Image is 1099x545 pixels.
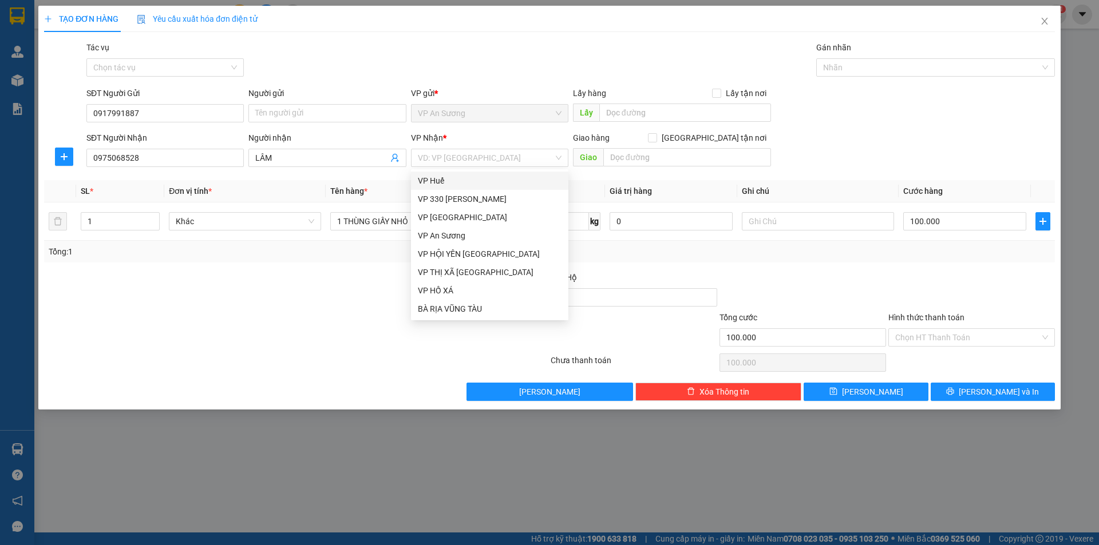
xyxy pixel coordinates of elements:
div: SĐT Người Gửi [86,87,244,100]
button: save[PERSON_NAME] [804,383,928,401]
button: deleteXóa Thông tin [635,383,802,401]
span: delete [687,387,695,396]
button: plus [55,148,73,166]
span: save [829,387,837,396]
span: SL [81,186,90,196]
span: user-add [390,153,400,162]
span: Giá trị hàng [610,186,652,196]
div: VP gửi [411,87,568,100]
span: [PERSON_NAME] [519,385,580,398]
input: Dọc đường [599,104,771,122]
span: Giao [573,148,603,166]
div: Chưa thanh toán [549,354,718,374]
span: Thu Hộ [551,273,577,282]
th: Ghi chú [737,180,899,202]
span: Lấy tận nơi [721,87,771,100]
input: VD: Bàn, Ghế [330,212,483,230]
span: VP An Sương [418,105,562,122]
span: Yêu cầu xuất hóa đơn điện tử [137,14,258,23]
span: Tên hàng [330,186,367,196]
span: kg [589,212,600,230]
span: Cước hàng [903,186,943,196]
button: [PERSON_NAME] [467,383,633,401]
span: Giao hàng [573,133,610,142]
span: TẠO ĐƠN HÀNG [44,14,118,23]
span: Định lượng [526,186,567,196]
span: Lấy hàng [573,89,606,98]
span: Khác [176,213,314,230]
span: Xóa Thông tin [699,385,749,398]
span: close [1040,17,1049,26]
input: Dọc đường [603,148,771,166]
div: Người nhận [248,132,406,144]
span: [PERSON_NAME] và In [959,385,1039,398]
img: icon [137,15,146,24]
label: Hình thức thanh toán [888,313,964,322]
div: Tổng: 1 [49,245,424,258]
button: delete [49,212,67,230]
span: printer [946,387,954,396]
span: VP Nhận [411,133,443,142]
span: [PERSON_NAME] [842,385,903,398]
input: Ghi Chú [742,212,894,230]
span: Tổng cước [720,313,757,322]
button: Close [1029,6,1061,38]
span: [GEOGRAPHIC_DATA] tận nơi [657,132,771,144]
label: Gán nhãn [816,43,851,52]
span: plus [44,15,52,23]
button: printer[PERSON_NAME] và In [931,383,1055,401]
span: Đơn vị tính [169,186,212,196]
button: plus [1035,212,1050,230]
label: Tác vụ [86,43,109,52]
span: plus [1036,217,1050,226]
input: 0 [610,212,733,230]
span: Lấy [573,104,599,122]
div: Người gửi [248,87,406,100]
div: SĐT Người Nhận [86,132,244,144]
span: plus [56,152,73,161]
